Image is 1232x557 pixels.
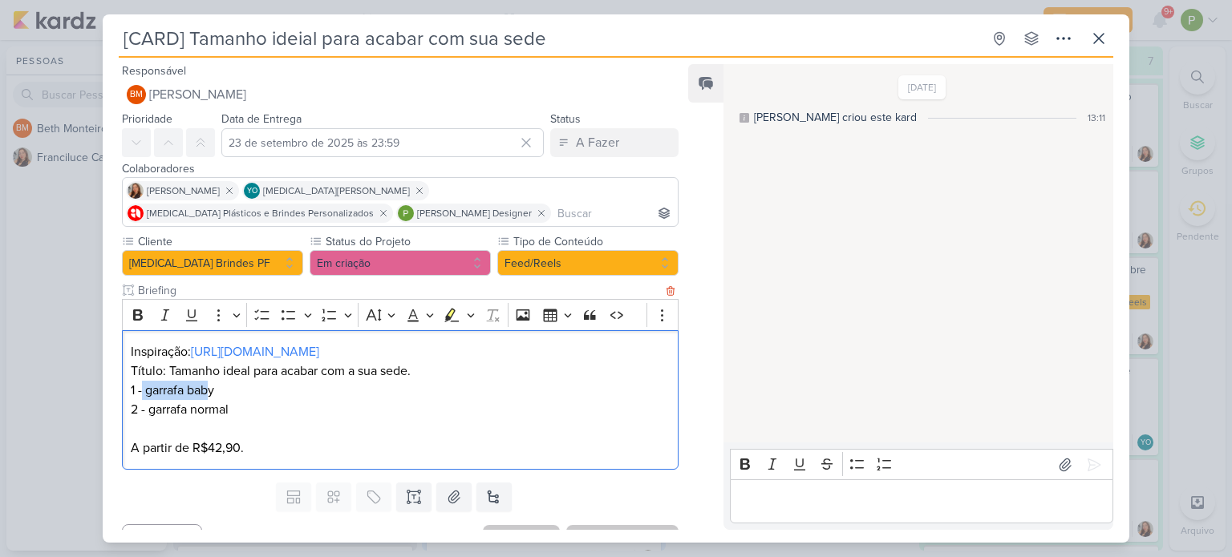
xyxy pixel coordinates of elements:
span: [MEDICAL_DATA] Plásticos e Brindes Personalizados [147,206,374,220]
img: Paloma Paixão Designer [398,205,414,221]
p: YO [247,188,257,196]
a: [URL][DOMAIN_NAME] [191,344,319,360]
span: [MEDICAL_DATA][PERSON_NAME] [263,184,410,198]
span: [PERSON_NAME] Designer [417,206,532,220]
input: Texto sem título [135,282,663,299]
div: Yasmin Oliveira [244,183,260,199]
input: Select a date [221,128,544,157]
p: Título: Tamanho ideal para acabar com a sua sede. [131,361,670,381]
div: [PERSON_NAME] criou este kard [754,109,917,126]
p: BM [130,91,143,99]
label: Cliente [136,233,303,250]
button: Em criação [310,250,491,276]
div: Editor editing area: main [122,330,679,470]
div: Colaboradores [122,160,679,177]
label: Tipo de Conteúdo [512,233,679,250]
button: A Fazer [550,128,679,157]
label: Data de Entrega [221,112,302,126]
input: Kard Sem Título [119,24,982,53]
p: A partir de R$42,90. [131,438,670,458]
button: BM [PERSON_NAME] [122,80,679,109]
button: [MEDICAL_DATA] Brindes PF [122,250,303,276]
div: Editor toolbar [122,299,679,330]
button: Feed/Reels [497,250,679,276]
div: 13:11 [1088,111,1105,125]
p: 1 - garrafa baby [131,381,670,400]
span: [PERSON_NAME] [149,85,246,104]
label: Prioridade [122,112,172,126]
label: Status do Projeto [324,233,491,250]
input: Buscar [554,204,675,223]
img: Allegra Plásticos e Brindes Personalizados [128,205,144,221]
p: 2 - garrafa normal [131,400,670,419]
img: Franciluce Carvalho [128,183,144,199]
div: A Fazer [576,133,619,152]
span: [PERSON_NAME] [147,184,220,198]
p: Inspiração: [131,342,670,361]
div: Editor toolbar [730,449,1113,480]
button: Cancelar [122,524,202,555]
label: Status [550,112,581,126]
div: Editor editing area: main [730,479,1113,523]
label: Responsável [122,64,186,78]
div: Beth Monteiro [127,85,146,104]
